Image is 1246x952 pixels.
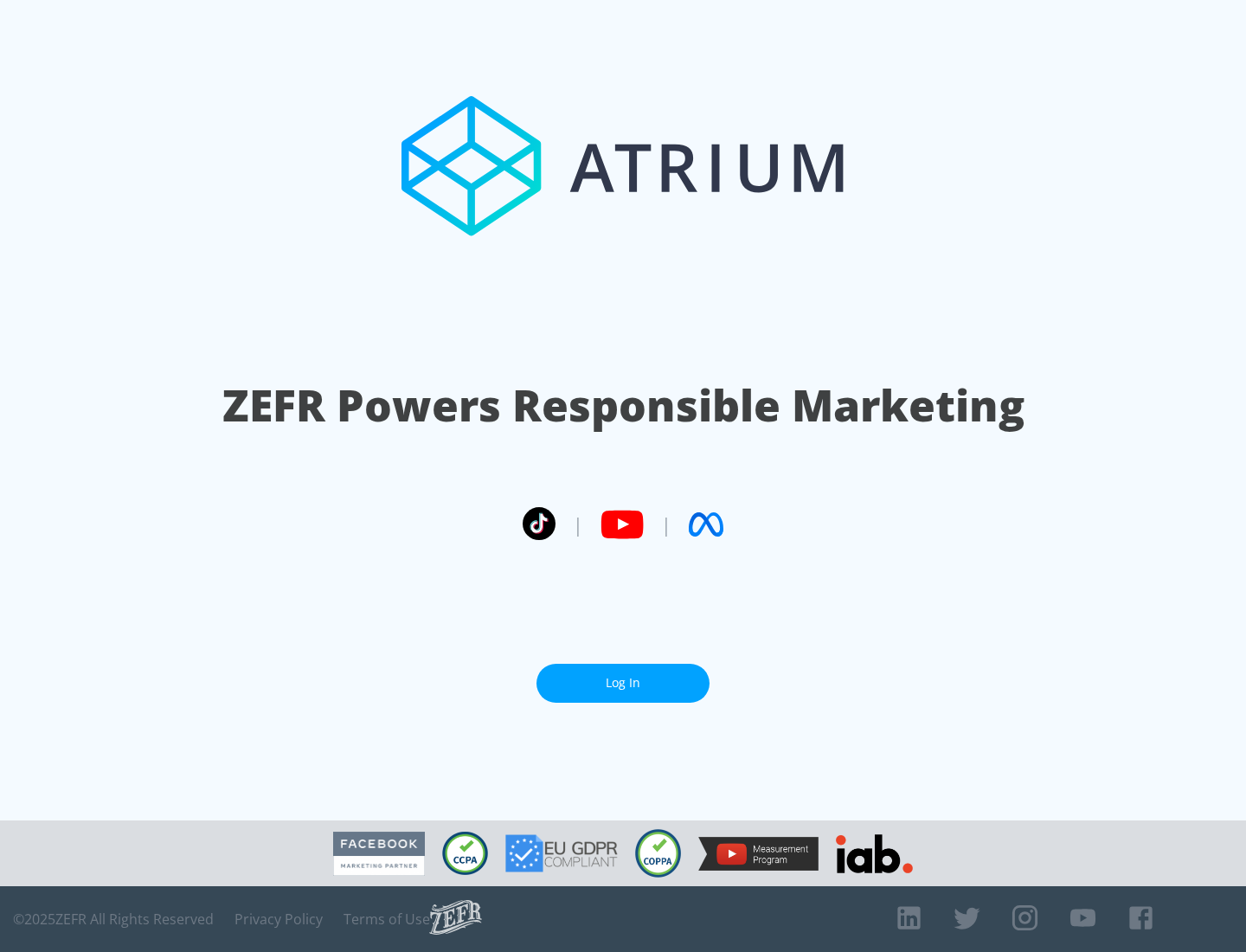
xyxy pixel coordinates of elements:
a: Log In [536,664,710,703]
img: GDPR Compliant [505,834,618,872]
img: CCPA Compliant [442,832,488,875]
img: COPPA Compliant [635,829,681,878]
img: Facebook Marketing Partner [333,832,425,876]
img: IAB [836,834,913,873]
a: Privacy Policy [234,910,323,928]
img: YouTube Measurement Program [698,837,819,871]
span: © 2025 ZEFR All Rights Reserved [13,910,214,928]
span: | [573,511,583,537]
h1: ZEFR Powers Responsible Marketing [222,376,1024,435]
span: | [661,511,671,537]
a: Terms of Use [344,910,430,928]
